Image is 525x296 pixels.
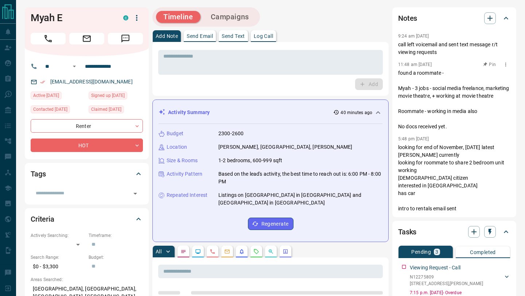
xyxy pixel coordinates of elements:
[224,249,230,254] svg: Emails
[89,91,143,102] div: Wed Jul 21 2021
[411,249,431,254] p: Pending
[167,143,187,151] p: Location
[31,213,54,225] h2: Criteria
[218,157,282,164] p: 1-2 bedrooms, 600-999 sqft
[398,62,432,67] p: 11:48 am [DATE]
[479,61,500,68] button: Pin
[222,34,245,39] p: Send Text
[156,34,178,39] p: Add Note
[410,274,483,280] p: N12275809
[398,41,510,56] p: call left voicemail and sent text message r/t viewing requests
[33,92,59,99] span: Active [DATE]
[180,249,186,254] svg: Notes
[218,191,382,207] p: Listings on [GEOGRAPHIC_DATA] in [GEOGRAPHIC_DATA] and [GEOGRAPHIC_DATA] in [GEOGRAPHIC_DATA]
[187,34,213,39] p: Send Email
[410,272,510,288] div: N12275809[STREET_ADDRESS],[PERSON_NAME]
[218,170,382,186] p: Based on the lead's activity, the best time to reach out is: 6:00 PM - 8:00 PM
[130,188,140,199] button: Open
[159,106,382,119] div: Activity Summary40 minutes ago
[195,249,201,254] svg: Lead Browsing Activity
[70,62,79,71] button: Open
[31,12,112,24] h1: Myah E
[398,136,429,141] p: 5:48 pm [DATE]
[410,264,460,272] p: Viewing Request - Call
[254,34,273,39] p: Log Call
[167,191,207,199] p: Repeated Interest
[203,11,256,23] button: Campaigns
[123,15,128,20] div: condos.ca
[398,12,417,24] h2: Notes
[89,105,143,116] div: Fri Nov 01 2024
[283,249,288,254] svg: Agent Actions
[398,9,510,27] div: Notes
[50,79,133,85] a: [EMAIL_ADDRESS][DOMAIN_NAME]
[40,79,45,85] svg: Email Verified
[89,232,143,239] p: Timeframe:
[398,226,416,238] h2: Tasks
[31,139,143,152] div: HOT
[156,249,162,254] p: All
[167,130,183,137] p: Budget
[108,33,143,44] span: Message
[31,91,85,102] div: Thu Aug 14 2025
[341,109,372,116] p: 40 minutes ago
[33,106,67,113] span: Contacted [DATE]
[239,249,245,254] svg: Listing Alerts
[31,105,85,116] div: Fri Nov 01 2024
[398,34,429,39] p: 9:24 am [DATE]
[410,289,510,296] p: 7:15 p.m. [DATE] - Overdue
[168,109,210,116] p: Activity Summary
[470,250,496,255] p: Completed
[31,33,66,44] span: Call
[218,143,352,151] p: [PERSON_NAME], [GEOGRAPHIC_DATA], [PERSON_NAME]
[218,130,244,137] p: 2300-2600
[31,168,46,180] h2: Tags
[91,92,125,99] span: Signed up [DATE]
[410,280,483,287] p: [STREET_ADDRESS] , [PERSON_NAME]
[398,69,510,131] p: found a roommate - Myah - 3 jobs - social media freelance, marketing movie theatre, + working at ...
[398,144,510,213] p: looking for end of November, [DATE] latest [PERSON_NAME] currently looking for roommate to share ...
[31,276,143,283] p: Areas Searched:
[31,119,143,133] div: Renter
[69,33,104,44] span: Email
[398,223,510,241] div: Tasks
[435,249,438,254] p: 3
[268,249,274,254] svg: Opportunities
[31,165,143,183] div: Tags
[31,232,85,239] p: Actively Searching:
[89,254,143,261] p: Budget:
[167,157,198,164] p: Size & Rooms
[31,210,143,228] div: Criteria
[253,249,259,254] svg: Requests
[156,11,201,23] button: Timeline
[91,106,121,113] span: Claimed [DATE]
[248,218,293,230] button: Regenerate
[31,254,85,261] p: Search Range:
[210,249,215,254] svg: Calls
[167,170,202,178] p: Activity Pattern
[31,261,85,273] p: $0 - $3,300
